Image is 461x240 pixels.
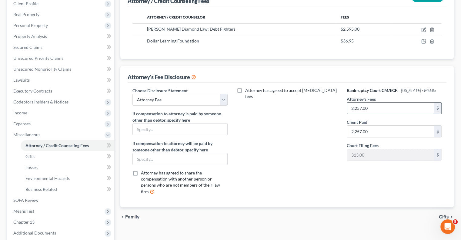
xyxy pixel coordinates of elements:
div: $ [434,149,441,161]
label: Attorney's Fees [347,96,376,102]
span: Environmental Hazards [25,176,70,181]
a: Attorney / Credit Counseling Fees [21,140,114,151]
span: Codebtors Insiders & Notices [13,99,68,104]
i: chevron_left [120,215,125,219]
span: Unsecured Priority Claims [13,56,63,61]
a: Unsecured Priority Claims [8,53,114,64]
span: Property Analysis [13,34,47,39]
span: Gifts [25,154,35,159]
span: Attorney has agreed to share the compensation with another person or persons who are not members ... [141,170,220,194]
span: Attorney / Credit Counseling Fees [25,143,89,148]
a: Executory Contracts [8,86,114,96]
label: If compensation to attorney will be paid by someone other than debtor, specify here [132,140,227,153]
span: SOFA Review [13,198,38,203]
label: Court Filing Fees [347,142,379,149]
span: Family [125,215,139,219]
span: Unsecured Nonpriority Claims [13,66,71,72]
iframe: Intercom live chat [440,219,455,234]
a: Business Related [21,184,114,195]
span: $36.95 [341,38,354,43]
span: Means Test [13,208,34,214]
a: Secured Claims [8,42,114,53]
a: SOFA Review [8,195,114,206]
button: chevron_left Family [120,215,139,219]
a: Environmental Hazards [21,173,114,184]
h6: Bankruptcy Court CM/ECF: [347,87,442,93]
button: Gifts chevron_right [439,215,454,219]
span: [US_STATE] - Middle [401,88,436,93]
span: Dollar Learning Foundation [147,38,199,43]
input: 0.00 [347,126,434,137]
a: Property Analysis [8,31,114,42]
span: Lawsuits [13,77,30,83]
div: $ [434,126,441,137]
label: Choose Disclosure Statement [132,87,188,94]
span: [PERSON_NAME] Diamond Law: Debt Fighters [147,26,236,32]
span: Attorney has agreed to accept [MEDICAL_DATA] fees [245,88,337,99]
span: Executory Contracts [13,88,52,93]
span: Attorney / Credit Counselor [147,15,205,19]
input: 0.00 [347,149,434,161]
a: Lawsuits [8,75,114,86]
input: 0.00 [347,103,434,114]
span: Chapter 13 [13,219,35,225]
a: Gifts [21,151,114,162]
div: $ [434,103,441,114]
input: Specify... [133,153,227,165]
span: Miscellaneous [13,132,40,137]
span: $2,595.00 [341,26,359,32]
span: Personal Property [13,23,48,28]
span: Expenses [13,121,31,126]
label: If compensation to attorney is paid by someone other than debtor, specify here [132,110,227,123]
div: Attorney's Fee Disclosure [128,73,196,81]
label: Client Paid [347,119,367,125]
span: Losses [25,165,38,170]
i: chevron_right [449,215,454,219]
span: Real Property [13,12,39,17]
span: Income [13,110,27,115]
span: Gifts [439,215,449,219]
a: Unsecured Nonpriority Claims [8,64,114,75]
span: Additional Documents [13,230,56,235]
span: Fees [341,15,349,19]
a: Losses [21,162,114,173]
input: Specify... [133,123,227,135]
span: Client Profile [13,1,38,6]
span: Secured Claims [13,45,42,50]
span: Business Related [25,187,57,192]
span: 5 [453,219,458,224]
